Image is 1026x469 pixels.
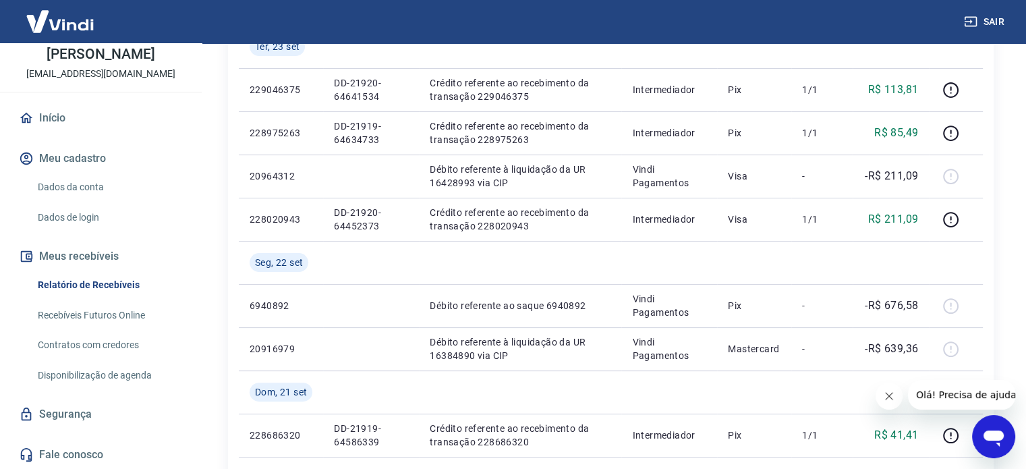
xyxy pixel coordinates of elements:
[728,213,780,226] p: Visa
[255,256,303,269] span: Seg, 22 set
[868,82,919,98] p: R$ 113,81
[16,242,186,271] button: Meus recebíveis
[250,169,312,183] p: 20964312
[250,83,312,96] p: 229046375
[16,144,186,173] button: Meu cadastro
[32,362,186,389] a: Disponibilização de agenda
[255,40,300,53] span: Ter, 23 set
[250,126,312,140] p: 228975263
[802,126,842,140] p: 1/1
[8,9,113,20] span: Olá! Precisa de ajuda?
[430,206,610,233] p: Crédito referente ao recebimento da transação 228020943
[802,429,842,442] p: 1/1
[874,125,918,141] p: R$ 85,49
[430,335,610,362] p: Débito referente à liquidação da UR 16384890 via CIP
[632,335,706,362] p: Vindi Pagamentos
[250,213,312,226] p: 228020943
[632,163,706,190] p: Vindi Pagamentos
[334,422,408,449] p: DD-21919-64586339
[961,9,1010,34] button: Sair
[728,299,780,312] p: Pix
[430,163,610,190] p: Débito referente à liquidação da UR 16428993 via CIP
[802,169,842,183] p: -
[32,204,186,231] a: Dados de login
[728,342,780,356] p: Mastercard
[16,103,186,133] a: Início
[972,415,1015,458] iframe: Botão para abrir a janela de mensagens
[334,206,408,233] p: DD-21920-64452373
[865,341,918,357] p: -R$ 639,36
[250,299,312,312] p: 6940892
[728,429,780,442] p: Pix
[334,76,408,103] p: DD-21920-64641534
[16,1,104,42] img: Vindi
[632,429,706,442] p: Intermediador
[728,126,780,140] p: Pix
[430,422,610,449] p: Crédito referente ao recebimento da transação 228686320
[802,83,842,96] p: 1/1
[32,331,186,359] a: Contratos com credores
[430,76,610,103] p: Crédito referente ao recebimento da transação 229046375
[32,271,186,299] a: Relatório de Recebíveis
[250,342,312,356] p: 20916979
[250,429,312,442] p: 228686320
[802,213,842,226] p: 1/1
[47,47,154,61] p: [PERSON_NAME]
[430,299,610,312] p: Débito referente ao saque 6940892
[728,83,780,96] p: Pix
[26,67,175,81] p: [EMAIL_ADDRESS][DOMAIN_NAME]
[865,168,918,184] p: -R$ 211,09
[728,169,780,183] p: Visa
[255,385,307,399] span: Dom, 21 set
[802,299,842,312] p: -
[876,383,903,410] iframe: Fechar mensagem
[874,427,918,443] p: R$ 41,41
[32,302,186,329] a: Recebíveis Futuros Online
[632,126,706,140] p: Intermediador
[334,119,408,146] p: DD-21919-64634733
[632,292,706,319] p: Vindi Pagamentos
[908,380,1015,410] iframe: Mensagem da empresa
[32,173,186,201] a: Dados da conta
[430,119,610,146] p: Crédito referente ao recebimento da transação 228975263
[802,342,842,356] p: -
[865,298,918,314] p: -R$ 676,58
[632,83,706,96] p: Intermediador
[868,211,919,227] p: R$ 211,09
[632,213,706,226] p: Intermediador
[16,399,186,429] a: Segurança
